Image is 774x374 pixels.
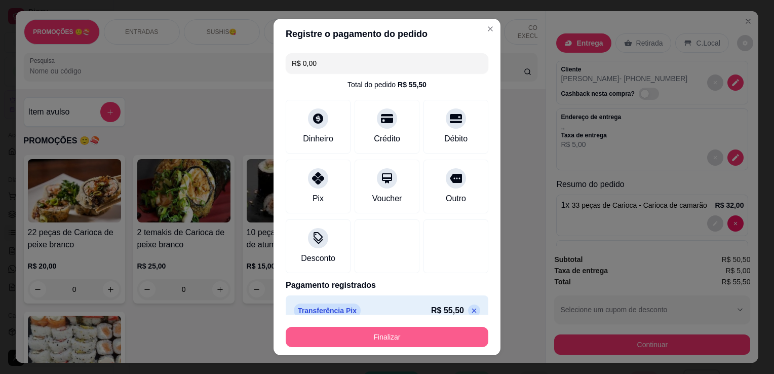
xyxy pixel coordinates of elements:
div: Dinheiro [303,133,333,145]
div: Desconto [301,252,335,265]
div: Pix [313,193,324,205]
button: Close [482,21,498,37]
div: Total do pedido [347,80,427,90]
div: Crédito [374,133,400,145]
div: R$ 55,50 [398,80,427,90]
button: Finalizar [286,327,488,347]
div: Voucher [372,193,402,205]
p: Transferência Pix [294,304,361,318]
input: Ex.: hambúrguer de cordeiro [292,53,482,73]
div: Débito [444,133,468,145]
header: Registre o pagamento do pedido [274,19,500,49]
div: Outro [446,193,466,205]
p: Pagamento registrados [286,279,488,291]
p: R$ 55,50 [431,305,464,317]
